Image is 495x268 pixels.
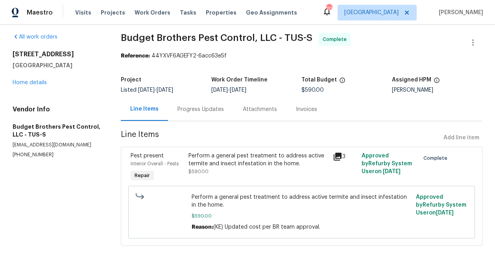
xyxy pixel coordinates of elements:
span: - [211,87,246,93]
h5: Total Budget [301,77,337,83]
div: Perform a general pest treatment to address active termite and insect infestation in the home. [188,152,328,168]
span: Budget Brothers Pest Control, LLC - TUS-S [121,33,312,43]
div: Attachments [243,105,277,113]
b: Reference: [121,53,150,59]
a: Home details [13,80,47,85]
a: All work orders [13,34,57,40]
span: [DATE] [230,87,246,93]
span: Properties [206,9,236,17]
h5: Project [121,77,141,83]
span: Visits [75,9,91,17]
h5: Budget Brothers Pest Control, LLC - TUS-S [13,123,102,139]
span: [DATE] [211,87,228,93]
div: 44YXVF6AGEFY2-6acc63e5f [121,52,482,60]
span: [DATE] [383,169,401,174]
span: [DATE] [436,210,454,216]
span: Tasks [180,10,196,15]
h5: Assigned HPM [392,77,431,83]
span: - [138,87,173,93]
span: (KE) Updated cost per BR team approval. [213,224,320,230]
span: The total cost of line items that have been proposed by Opendoor. This sum includes line items th... [339,77,345,87]
span: $590.00 [188,169,209,174]
span: Maestro [27,9,53,17]
span: [DATE] [138,87,155,93]
span: [PERSON_NAME] [436,9,483,17]
span: $590.00 [192,212,411,220]
span: [GEOGRAPHIC_DATA] [344,9,399,17]
span: Approved by Refurby System User on [416,194,466,216]
h2: [STREET_ADDRESS] [13,50,102,58]
span: Work Orders [135,9,170,17]
span: Pest present [131,153,164,159]
span: Perform a general pest treatment to address active termite and insect infestation in the home. [192,193,411,209]
span: Geo Assignments [246,9,297,17]
span: Listed [121,87,173,93]
span: Reason: [192,224,213,230]
div: [PERSON_NAME] [392,87,482,93]
h5: [GEOGRAPHIC_DATA] [13,61,102,69]
span: Repair [131,172,153,179]
div: 3 [333,152,357,161]
span: Complete [323,35,350,43]
span: Interior Overall - Pests [131,161,179,166]
h4: Vendor Info [13,105,102,113]
span: Line Items [121,131,440,145]
span: [DATE] [157,87,173,93]
span: The hpm assigned to this work order. [434,77,440,87]
p: [EMAIL_ADDRESS][DOMAIN_NAME] [13,142,102,148]
div: Line Items [130,105,159,113]
p: [PHONE_NUMBER] [13,152,102,158]
span: Complete [423,154,451,162]
span: Approved by Refurby System User on [362,153,412,174]
div: 20 [326,5,332,13]
span: Projects [101,9,125,17]
div: Progress Updates [177,105,224,113]
h5: Work Order Timeline [211,77,268,83]
span: $590.00 [301,87,324,93]
div: Invoices [296,105,317,113]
